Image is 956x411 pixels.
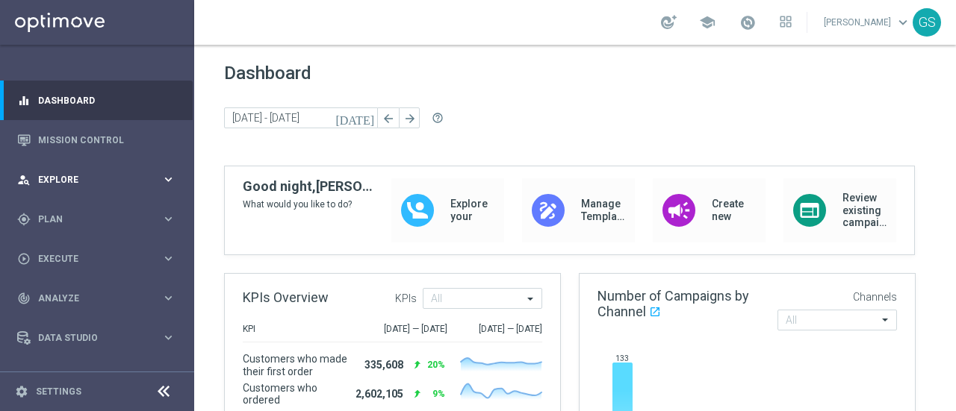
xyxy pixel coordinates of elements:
[16,253,176,265] button: play_circle_outline Execute keyboard_arrow_right
[17,252,31,266] i: play_circle_outline
[161,251,176,266] i: keyboard_arrow_right
[16,213,176,225] button: gps_fixed Plan keyboard_arrow_right
[17,213,31,226] i: gps_fixed
[17,371,31,384] i: lightbulb
[822,11,913,34] a: [PERSON_NAME]keyboard_arrow_down
[17,252,161,266] div: Execute
[15,385,28,398] i: settings
[16,95,176,107] button: equalizer Dashboard
[16,332,176,344] button: Data Studio keyboard_arrow_right
[38,254,161,263] span: Execute
[17,213,161,226] div: Plan
[17,94,31,107] i: equalizer
[17,357,176,397] div: Optibot
[38,175,161,184] span: Explore
[17,331,161,345] div: Data Studio
[17,173,161,186] div: Explore
[38,333,161,342] span: Data Studio
[38,215,161,224] span: Plan
[161,330,176,345] i: keyboard_arrow_right
[17,292,31,305] i: track_changes
[161,172,176,186] i: keyboard_arrow_right
[913,8,941,37] div: GS
[161,291,176,305] i: keyboard_arrow_right
[161,212,176,226] i: keyboard_arrow_right
[38,120,176,160] a: Mission Control
[38,81,176,120] a: Dashboard
[16,134,176,146] button: Mission Control
[17,292,161,305] div: Analyze
[16,174,176,186] button: person_search Explore keyboard_arrow_right
[895,14,911,31] span: keyboard_arrow_down
[17,81,176,120] div: Dashboard
[17,173,31,186] i: person_search
[38,357,156,397] a: Optibot
[36,387,81,396] a: Settings
[699,14,716,31] span: school
[17,120,176,160] div: Mission Control
[38,294,161,303] span: Analyze
[16,292,176,304] button: track_changes Analyze keyboard_arrow_right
